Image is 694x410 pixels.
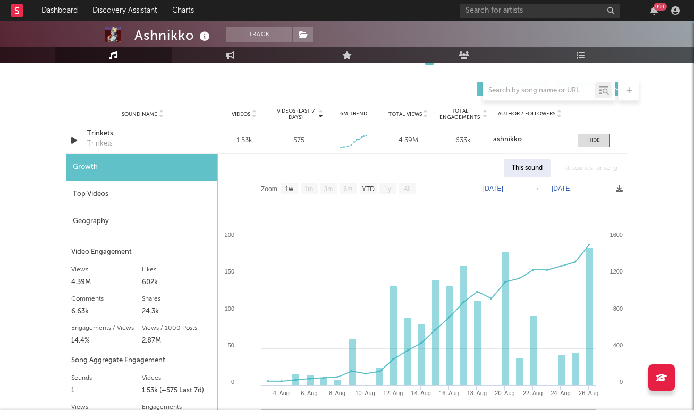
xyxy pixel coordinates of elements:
text: 20. Aug [495,390,514,396]
text: Zoom [261,185,277,193]
text: 22. Aug [523,390,543,396]
div: 24.3k [142,305,213,318]
div: Trinkets [87,139,113,149]
div: Geography [66,208,217,235]
text: 400 [613,342,623,348]
text: [DATE] [552,185,572,192]
div: 6.63k [71,305,142,318]
text: 10. Aug [355,390,375,396]
a: ashnikko [493,136,567,143]
text: 4. Aug [273,390,290,396]
div: Videos [142,372,213,385]
text: 200 [225,232,234,238]
text: 50 [228,342,234,348]
div: Ashnikko [134,27,213,44]
text: 26. Aug [579,390,598,396]
div: 4.39M [384,135,433,146]
input: Search for artists [460,4,620,18]
text: 8. Aug [329,390,345,396]
text: 14. Aug [411,390,431,396]
div: 2.87M [142,335,213,347]
text: 6. Aug [301,390,317,396]
div: Shares [142,293,213,305]
text: 0 [231,379,234,385]
text: 100 [225,305,234,312]
div: Comments [71,293,142,305]
div: 6M Trend [329,110,378,118]
div: Song Aggregate Engagement [71,354,212,367]
div: 602k [142,276,213,289]
text: 24. Aug [551,390,571,396]
div: Views [71,263,142,276]
div: Likes [142,263,213,276]
div: All sounds for song [556,159,625,177]
div: 14.4% [71,335,142,347]
span: Videos [232,111,250,117]
text: 16. Aug [439,390,459,396]
span: Total Views [388,111,422,117]
div: Engagements / Views [71,322,142,335]
text: 1y [384,185,391,193]
div: Top Videos [66,181,217,208]
text: 1200 [610,268,623,275]
div: 1.53k (+575 Last 7d) [142,385,213,397]
div: Growth [66,154,217,181]
text: All [403,185,410,193]
div: 99 + [654,3,667,11]
text: 1600 [610,232,623,238]
text: 3m [324,185,333,193]
div: 575 [293,135,304,146]
strong: ashnikko [493,136,522,143]
text: 18. Aug [467,390,487,396]
div: This sound [504,159,551,177]
span: Sound Name [122,111,157,117]
text: 800 [613,305,623,312]
text: 1m [304,185,314,193]
div: 1 [71,385,142,397]
div: Sounds [71,372,142,385]
text: 150 [225,268,234,275]
input: Search by song name or URL [483,87,595,95]
text: → [534,185,540,192]
div: Views / 1000 Posts [142,322,213,335]
text: 0 [620,379,623,385]
text: 12. Aug [383,390,403,396]
span: Author / Followers [498,110,555,117]
text: 1w [285,185,294,193]
text: YTD [362,185,375,193]
text: 6m [344,185,353,193]
div: 1.53k [219,135,269,146]
span: Total Engagements [438,108,481,121]
div: 633k [438,135,488,146]
button: 99+ [650,6,658,15]
text: [DATE] [483,185,503,192]
button: Track [226,27,292,42]
a: Trinkets [87,129,198,139]
div: Video Engagement [71,246,212,259]
span: Videos (last 7 days) [274,108,317,121]
div: 4.39M [71,276,142,289]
